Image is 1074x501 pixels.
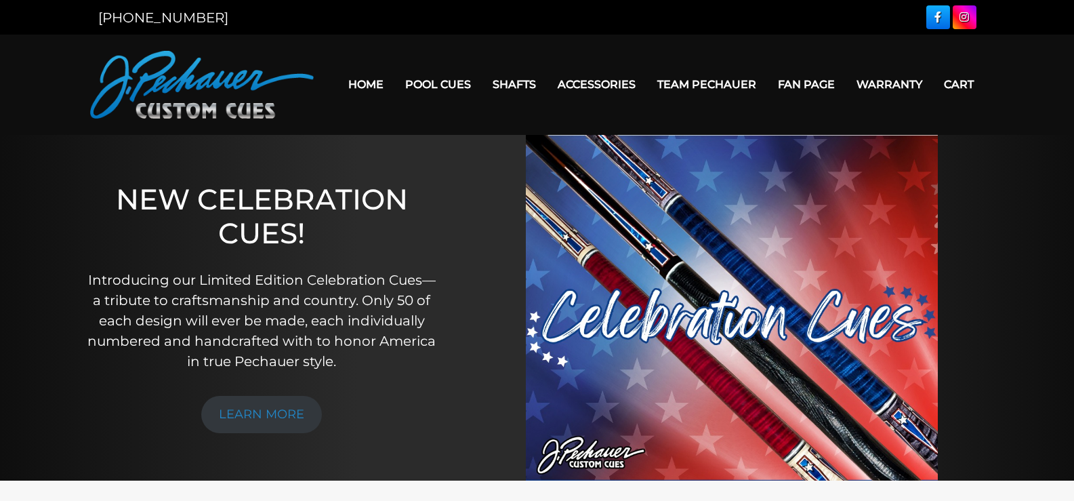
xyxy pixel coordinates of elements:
[87,182,436,251] h1: NEW CELEBRATION CUES!
[201,396,322,433] a: LEARN MORE
[337,67,394,102] a: Home
[933,67,985,102] a: Cart
[98,9,228,26] a: [PHONE_NUMBER]
[767,67,846,102] a: Fan Page
[482,67,547,102] a: Shafts
[846,67,933,102] a: Warranty
[547,67,646,102] a: Accessories
[87,270,436,372] p: Introducing our Limited Edition Celebration Cues—a tribute to craftsmanship and country. Only 50 ...
[90,51,314,119] img: Pechauer Custom Cues
[394,67,482,102] a: Pool Cues
[646,67,767,102] a: Team Pechauer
